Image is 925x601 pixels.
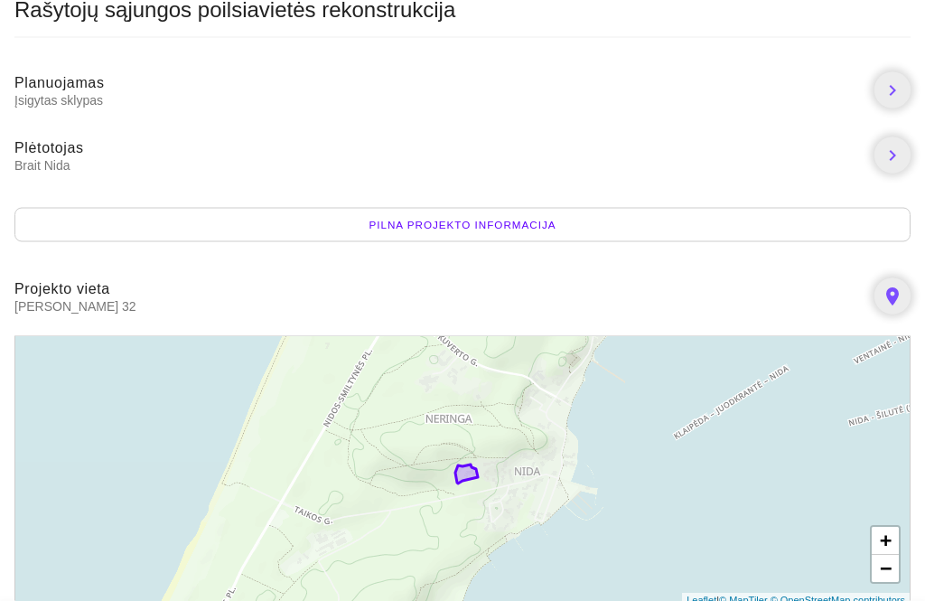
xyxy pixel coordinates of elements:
span: Projekto vieta [14,281,110,296]
i: chevron_right [882,145,903,166]
a: Zoom out [872,556,899,583]
i: place [882,286,903,307]
i: chevron_right [882,80,903,101]
a: place [874,278,911,315]
span: Planuojamas [14,75,105,90]
div: Rašytojų sąjungos poilsiavietės rekonstrukcija [14,1,455,19]
a: chevron_right [874,72,911,108]
a: chevron_right [874,137,911,174]
span: Įsigytas sklypas [14,92,860,108]
span: Plėtotojas [14,140,84,155]
div: Pilna projekto informacija [14,208,911,242]
a: Zoom in [872,528,899,556]
span: [PERSON_NAME] 32 [14,298,860,315]
span: Brait Nida [14,157,860,174]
